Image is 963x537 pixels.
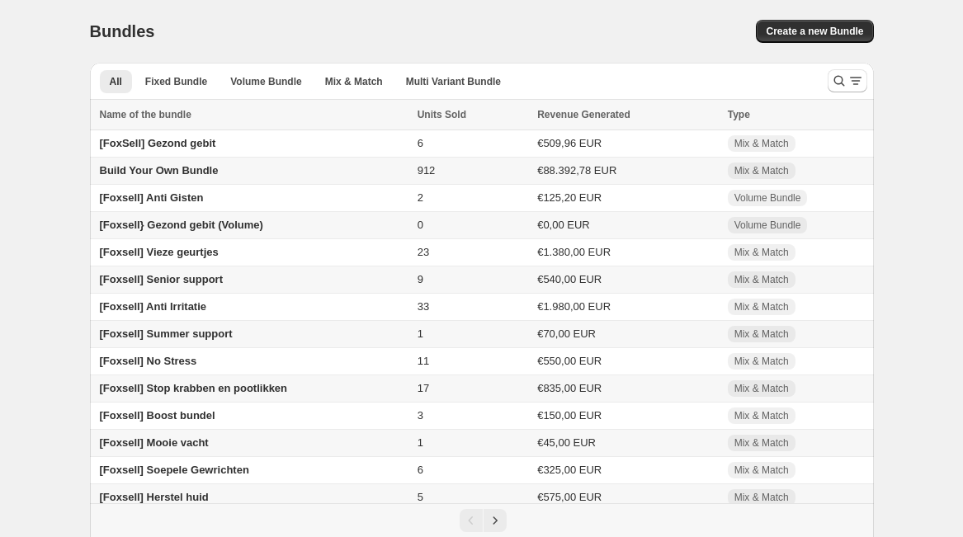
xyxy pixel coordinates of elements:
[100,191,204,204] span: [Foxsell] Anti Gisten
[100,106,408,123] div: Name of the bundle
[406,75,501,88] span: Multi Variant Bundle
[734,409,789,422] span: Mix & Match
[537,106,630,123] span: Revenue Generated
[100,219,263,231] span: [Foxsell} Gezond gebit (Volume)
[418,164,436,177] span: 912
[734,219,801,232] span: Volume Bundle
[484,509,507,532] button: Next
[100,436,209,449] span: [Foxsell] Mooie vacht
[537,464,602,476] span: €325,00 EUR
[100,246,219,258] span: [Foxsell] Vieze geurtjes
[537,191,602,204] span: €125,20 EUR
[100,409,215,422] span: [Foxsell] Boost bundel
[418,491,423,503] span: 5
[728,106,864,123] div: Type
[100,327,233,340] span: [Foxsell] Summer support
[734,137,789,150] span: Mix & Match
[100,464,249,476] span: [Foxsell] Soepele Gewrichten
[734,436,789,450] span: Mix & Match
[537,355,602,367] span: €550,00 EUR
[537,382,602,394] span: €835,00 EUR
[537,436,596,449] span: €45,00 EUR
[145,75,207,88] span: Fixed Bundle
[418,191,423,204] span: 2
[100,355,197,367] span: [Foxsell] No Stress
[100,273,224,285] span: [Foxsell] Senior support
[734,273,789,286] span: Mix & Match
[756,20,873,43] button: Create a new Bundle
[734,300,789,313] span: Mix & Match
[110,75,122,88] span: All
[418,327,423,340] span: 1
[537,246,611,258] span: €1.380,00 EUR
[537,273,602,285] span: €540,00 EUR
[325,75,383,88] span: Mix & Match
[734,382,789,395] span: Mix & Match
[100,137,216,149] span: [FoxSell] Gezond gebit
[418,219,423,231] span: 0
[100,300,207,313] span: [Foxsell] Anti Irritatie
[418,436,423,449] span: 1
[418,106,466,123] span: Units Sold
[537,219,590,231] span: €0,00 EUR
[418,137,423,149] span: 6
[100,491,209,503] span: [Foxsell] Herstel huid
[537,106,647,123] button: Revenue Generated
[418,106,483,123] button: Units Sold
[418,300,429,313] span: 33
[537,300,611,313] span: €1.980,00 EUR
[734,491,789,504] span: Mix & Match
[734,355,789,368] span: Mix & Match
[418,246,429,258] span: 23
[418,464,423,476] span: 6
[734,191,801,205] span: Volume Bundle
[537,164,616,177] span: €88.392,78 EUR
[100,382,288,394] span: [Foxsell] Stop krabben en pootlikken
[766,25,863,38] span: Create a new Bundle
[828,69,867,92] button: Search and filter results
[734,327,789,341] span: Mix & Match
[537,137,602,149] span: €509,96 EUR
[230,75,301,88] span: Volume Bundle
[418,382,429,394] span: 17
[100,164,219,177] span: Build Your Own Bundle
[734,246,789,259] span: Mix & Match
[734,164,789,177] span: Mix & Match
[90,21,155,41] h1: Bundles
[418,355,429,367] span: 11
[537,327,596,340] span: €70,00 EUR
[90,503,874,537] nav: Pagination
[418,273,423,285] span: 9
[537,491,602,503] span: €575,00 EUR
[537,409,602,422] span: €150,00 EUR
[734,464,789,477] span: Mix & Match
[418,409,423,422] span: 3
